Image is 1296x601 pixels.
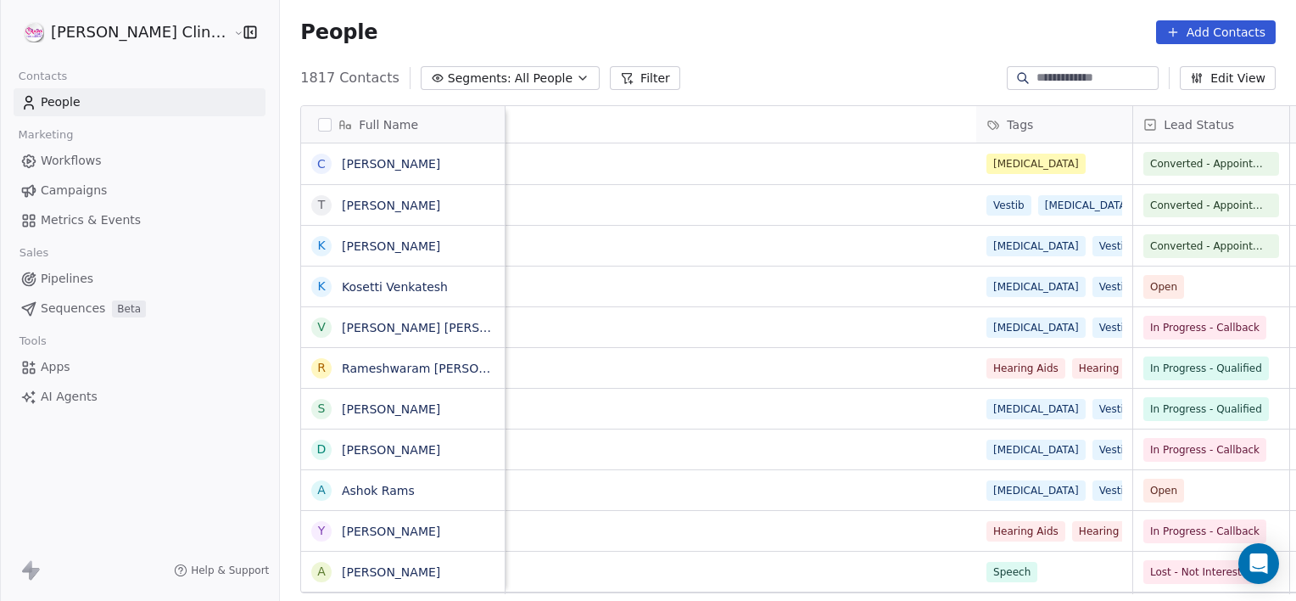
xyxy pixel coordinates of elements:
a: SequencesBeta [14,295,265,323]
a: [PERSON_NAME] [342,525,440,538]
span: Apps [41,358,70,376]
span: People [300,20,377,45]
span: Converted - Appointment [1150,197,1272,214]
span: Hearing [1072,521,1126,542]
span: Hearing [1072,358,1126,379]
a: [PERSON_NAME] [PERSON_NAME] [342,321,543,334]
span: In Progress - Callback [1150,441,1260,458]
span: [MEDICAL_DATA] [986,480,1086,501]
span: [MEDICAL_DATA] [986,317,1086,338]
span: Vestib [1092,440,1137,460]
span: Sequences [41,300,105,317]
button: [PERSON_NAME] Clinic External [20,18,221,47]
span: Tags [1007,116,1033,133]
a: Kosetti Venkatesh [342,280,448,294]
div: grid [301,143,506,594]
span: Marketing [11,122,81,148]
span: All People [515,70,573,87]
a: Ashok Rams [342,484,415,497]
span: Speech [986,562,1037,582]
div: D [317,441,327,458]
div: C [317,155,326,173]
span: In Progress - Callback [1150,319,1260,336]
a: [PERSON_NAME] [342,199,440,212]
span: Vestib [986,195,1031,216]
span: People [41,93,81,111]
span: Campaigns [41,182,107,199]
span: Tools [12,329,53,354]
a: [PERSON_NAME] [342,157,440,171]
span: [PERSON_NAME] Clinic External [51,21,229,43]
a: AI Agents [14,383,265,411]
div: K [318,237,326,255]
div: A [318,481,327,499]
a: Campaigns [14,177,265,205]
div: K [318,278,326,295]
span: Converted - Appointment [1150,155,1272,172]
div: A [318,563,327,581]
span: Converted - Appointment [1150,238,1272,255]
a: [PERSON_NAME] [342,565,440,579]
div: Y [318,522,326,540]
span: [MEDICAL_DATA] [986,154,1086,174]
span: Segments: [448,70,511,87]
span: In Progress - Qualified [1150,360,1262,377]
span: Open [1150,482,1177,499]
a: Apps [14,353,265,381]
div: Lead Status [1133,106,1289,143]
span: Hearing Aids [986,521,1065,542]
div: T [318,196,326,214]
a: Workflows [14,147,265,175]
span: Vestib [1092,480,1137,501]
button: Edit View [1180,66,1276,90]
a: People [14,88,265,116]
span: Vestib [1092,317,1137,338]
a: [PERSON_NAME] [342,443,440,457]
span: [MEDICAL_DATA] [986,440,1086,460]
span: Metrics & Events [41,211,141,229]
img: RASYA-Clinic%20Circle%20icon%20Transparent.png [24,22,44,42]
a: [PERSON_NAME] [342,402,440,416]
span: Hearing Aids [986,358,1065,379]
div: Open Intercom Messenger [1238,543,1279,584]
div: Tags [976,106,1132,143]
span: Sales [12,240,56,266]
a: Help & Support [174,564,269,577]
a: Metrics & Events [14,206,265,234]
span: Open [1150,278,1177,295]
a: [PERSON_NAME] [342,239,440,253]
span: Workflows [41,152,102,170]
span: In Progress - Qualified [1150,401,1262,418]
button: Filter [610,66,680,90]
span: Lost - Not Interested [1150,564,1254,581]
span: [MEDICAL_DATA] [986,277,1086,297]
span: Beta [112,300,146,317]
span: Vestib [1092,236,1137,256]
span: AI Agents [41,388,98,406]
span: Pipelines [41,270,93,288]
div: Full Name [301,106,505,143]
span: 1817 Contacts [300,68,399,88]
span: [MEDICAL_DATA] [986,236,1086,256]
span: Full Name [359,116,418,133]
a: Rameshwaram [PERSON_NAME] Rameshwaram [PERSON_NAME] [342,362,728,375]
div: R [317,359,326,377]
span: [MEDICAL_DATA] [986,399,1086,419]
span: [MEDICAL_DATA] [1038,195,1137,216]
span: Vestib [1092,399,1137,419]
button: Add Contacts [1156,20,1276,44]
div: S [318,400,326,418]
span: In Progress - Callback [1150,523,1260,540]
span: Vestib [1092,277,1137,297]
span: Help & Support [191,564,269,577]
span: Lead Status [1164,116,1234,133]
a: Pipelines [14,265,265,293]
div: V [318,318,327,336]
span: Contacts [11,64,75,89]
